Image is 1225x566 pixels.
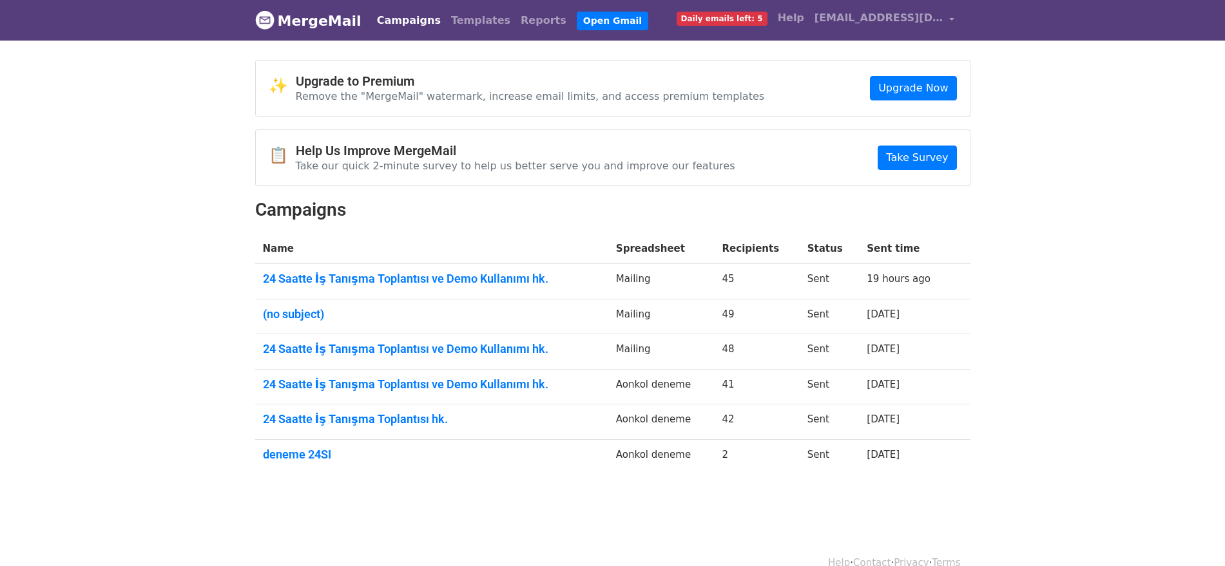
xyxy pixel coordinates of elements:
[516,8,572,33] a: Reports
[608,404,715,440] td: Aonkol deneme
[263,412,601,426] a: 24 Saatte İş Tanışma Toplantısı hk.
[715,334,800,370] td: 48
[296,159,735,173] p: Take our quick 2-minute survey to help us better serve you and improve our features
[255,199,970,221] h2: Campaigns
[296,90,765,103] p: Remove the "MergeMail" watermark, increase email limits, and access premium templates
[608,440,715,475] td: Aonkol deneme
[867,273,931,285] a: 19 hours ago
[715,404,800,440] td: 42
[296,143,735,158] h4: Help Us Improve MergeMail
[715,264,800,299] td: 45
[263,448,601,462] a: deneme 24SI
[773,5,809,31] a: Help
[255,234,608,264] th: Name
[608,334,715,370] td: Mailing
[608,234,715,264] th: Spreadsheet
[800,404,860,440] td: Sent
[867,343,900,355] a: [DATE]
[800,234,860,264] th: Status
[608,264,715,299] td: Mailing
[255,10,275,30] img: MergeMail logo
[800,264,860,299] td: Sent
[608,299,715,334] td: Mailing
[269,146,296,165] span: 📋
[867,379,900,390] a: [DATE]
[809,5,960,35] a: [EMAIL_ADDRESS][DOMAIN_NAME]
[815,10,943,26] span: [EMAIL_ADDRESS][DOMAIN_NAME]
[255,7,362,34] a: MergeMail
[867,308,900,320] a: [DATE]
[577,12,648,30] a: Open Gmail
[263,307,601,321] a: (no subject)
[715,234,800,264] th: Recipients
[677,12,767,26] span: Daily emails left: 5
[446,8,516,33] a: Templates
[372,8,446,33] a: Campaigns
[859,234,952,264] th: Sent time
[269,77,296,95] span: ✨
[715,369,800,404] td: 41
[800,440,860,475] td: Sent
[608,369,715,404] td: Aonkol deneme
[671,5,773,31] a: Daily emails left: 5
[878,146,956,170] a: Take Survey
[800,369,860,404] td: Sent
[867,413,900,425] a: [DATE]
[800,334,860,370] td: Sent
[715,299,800,334] td: 49
[263,342,601,356] a: 24 Saatte İş Tanışma Toplantısı ve Demo Kullanımı hk.
[296,73,765,89] h4: Upgrade to Premium
[715,440,800,475] td: 2
[263,272,601,286] a: 24 Saatte İş Tanışma Toplantısı ve Demo Kullanımı hk.
[263,377,601,391] a: 24 Saatte İş Tanışma Toplantısı ve Demo Kullanımı hk.
[870,76,956,100] a: Upgrade Now
[867,449,900,460] a: [DATE]
[800,299,860,334] td: Sent
[1161,504,1225,566] iframe: Chat Widget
